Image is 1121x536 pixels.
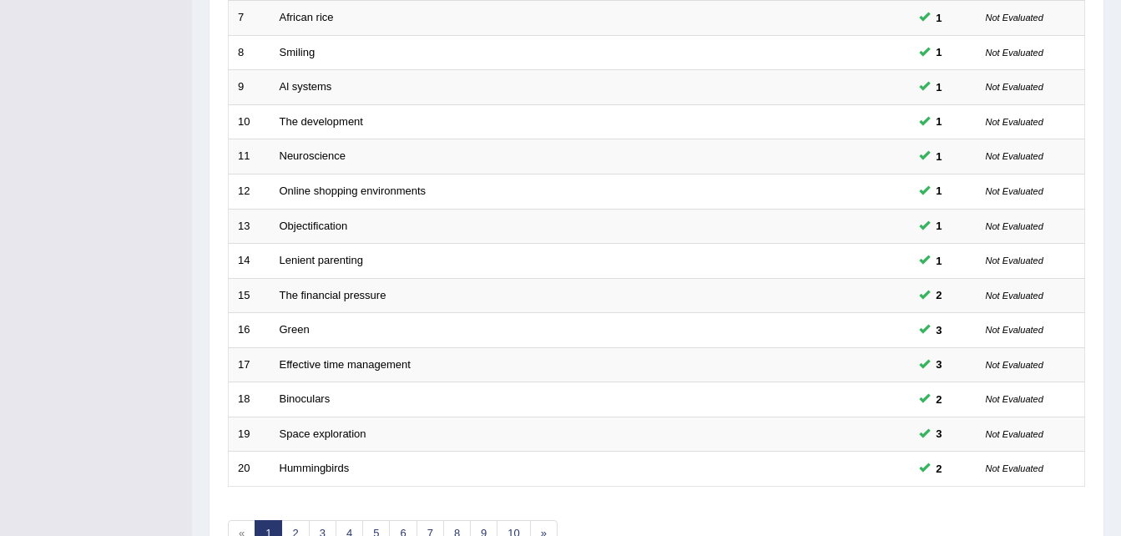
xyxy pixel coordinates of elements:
[930,217,949,235] span: You can still take this question
[986,151,1043,161] small: Not Evaluated
[930,425,949,442] span: You can still take this question
[930,391,949,408] span: You can still take this question
[986,360,1043,370] small: Not Evaluated
[229,70,270,105] td: 9
[986,82,1043,92] small: Not Evaluated
[986,394,1043,404] small: Not Evaluated
[986,463,1043,473] small: Not Evaluated
[930,78,949,96] span: You can still take this question
[229,174,270,209] td: 12
[986,186,1043,196] small: Not Evaluated
[280,46,316,58] a: Smiling
[280,149,346,162] a: Neuroscience
[229,35,270,70] td: 8
[280,323,310,336] a: Green
[280,392,331,405] a: Binoculars
[930,321,949,339] span: You can still take this question
[930,9,949,27] span: You can still take this question
[986,291,1043,301] small: Not Evaluated
[229,139,270,174] td: 11
[229,347,270,382] td: 17
[986,117,1043,127] small: Not Evaluated
[986,255,1043,265] small: Not Evaluated
[930,182,949,200] span: You can still take this question
[229,104,270,139] td: 10
[229,452,270,487] td: 20
[986,429,1043,439] small: Not Evaluated
[280,427,366,440] a: Space exploration
[280,115,363,128] a: The development
[280,254,363,266] a: Lenient parenting
[280,185,427,197] a: Online shopping environments
[229,1,270,36] td: 7
[986,325,1043,335] small: Not Evaluated
[280,358,411,371] a: Effective time management
[930,43,949,61] span: You can still take this question
[229,417,270,452] td: 19
[930,286,949,304] span: You can still take this question
[280,462,350,474] a: Hummingbirds
[280,289,386,301] a: The financial pressure
[229,209,270,244] td: 13
[986,48,1043,58] small: Not Evaluated
[986,221,1043,231] small: Not Evaluated
[229,244,270,279] td: 14
[930,460,949,478] span: You can still take this question
[229,278,270,313] td: 15
[930,148,949,165] span: You can still take this question
[930,356,949,373] span: You can still take this question
[280,80,332,93] a: Al systems
[280,220,348,232] a: Objectification
[930,113,949,130] span: You can still take this question
[229,382,270,417] td: 18
[229,313,270,348] td: 16
[280,11,334,23] a: African rice
[986,13,1043,23] small: Not Evaluated
[930,252,949,270] span: You can still take this question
